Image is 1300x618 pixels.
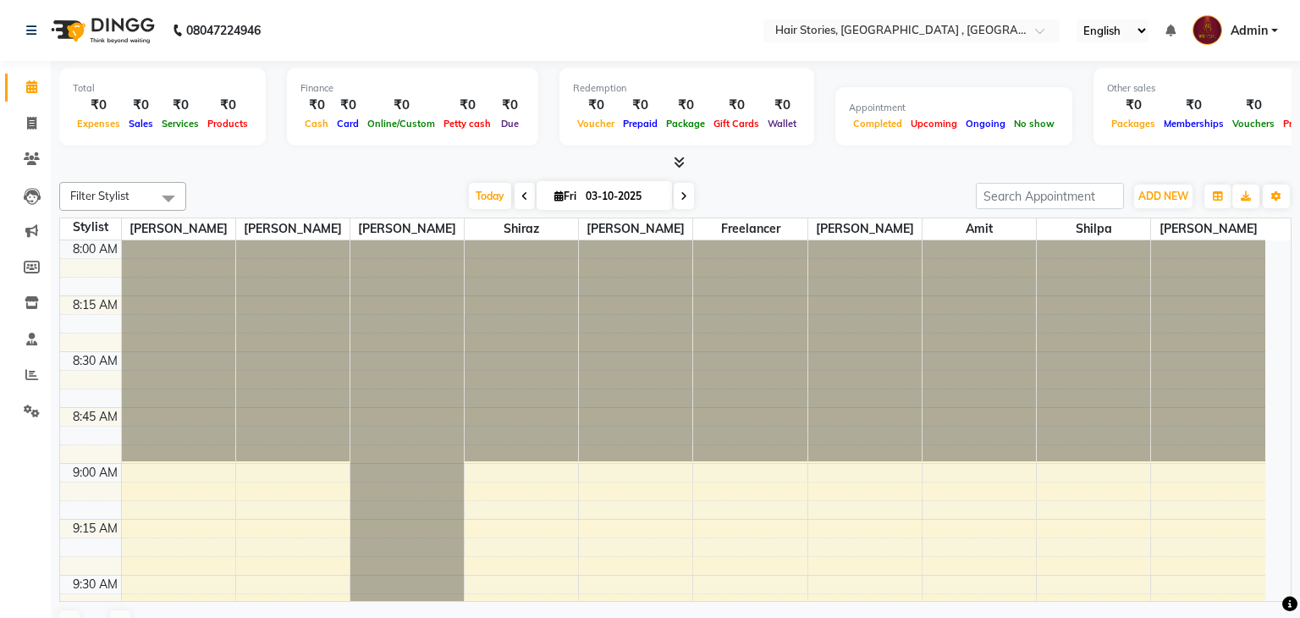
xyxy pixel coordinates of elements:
span: Voucher [573,118,619,130]
span: Due [497,118,523,130]
div: ₹0 [439,96,495,115]
div: 9:15 AM [69,520,121,538]
div: ₹0 [73,96,124,115]
span: Freelancer [693,218,807,240]
div: ₹0 [157,96,203,115]
span: Wallet [763,118,801,130]
span: Products [203,118,252,130]
input: 2025-10-03 [581,184,665,209]
span: [PERSON_NAME] [579,218,692,240]
div: 9:30 AM [69,576,121,593]
span: Cash [300,118,333,130]
div: ₹0 [1107,96,1160,115]
span: Sales [124,118,157,130]
span: [PERSON_NAME] [122,218,235,240]
div: ₹0 [619,96,662,115]
span: Shiraz [465,218,578,240]
span: Expenses [73,118,124,130]
span: Memberships [1160,118,1228,130]
span: Filter Stylist [70,189,129,202]
span: No show [1010,118,1059,130]
div: ₹0 [1228,96,1279,115]
span: Upcoming [906,118,961,130]
div: 9:00 AM [69,464,121,482]
span: Package [662,118,709,130]
div: ₹0 [300,96,333,115]
div: Total [73,81,252,96]
div: 8:30 AM [69,352,121,370]
div: Stylist [60,218,121,236]
div: 8:15 AM [69,296,121,314]
div: ₹0 [333,96,363,115]
div: ₹0 [495,96,525,115]
div: ₹0 [763,96,801,115]
div: ₹0 [203,96,252,115]
span: Packages [1107,118,1160,130]
input: Search Appointment [976,183,1124,209]
span: Gift Cards [709,118,763,130]
span: Shilpa [1037,218,1150,240]
span: Online/Custom [363,118,439,130]
span: [PERSON_NAME] [1151,218,1265,240]
button: ADD NEW [1134,185,1193,208]
div: ₹0 [573,96,619,115]
div: ₹0 [709,96,763,115]
img: logo [43,7,159,54]
span: Amit [923,218,1036,240]
span: Petty cash [439,118,495,130]
div: ₹0 [662,96,709,115]
span: ADD NEW [1138,190,1188,202]
div: ₹0 [363,96,439,115]
b: 08047224946 [186,7,261,54]
div: 8:45 AM [69,408,121,426]
span: [PERSON_NAME] [236,218,350,240]
div: Appointment [849,101,1059,115]
span: Card [333,118,363,130]
div: Redemption [573,81,801,96]
div: ₹0 [1160,96,1228,115]
span: Today [469,183,511,209]
span: Prepaid [619,118,662,130]
span: [PERSON_NAME] [350,218,464,240]
div: Finance [300,81,525,96]
img: Admin [1193,15,1222,45]
span: Completed [849,118,906,130]
span: Fri [550,190,581,202]
div: ₹0 [124,96,157,115]
span: Vouchers [1228,118,1279,130]
span: Admin [1231,22,1268,40]
span: Ongoing [961,118,1010,130]
span: Services [157,118,203,130]
div: 8:00 AM [69,240,121,258]
span: [PERSON_NAME] [808,218,922,240]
